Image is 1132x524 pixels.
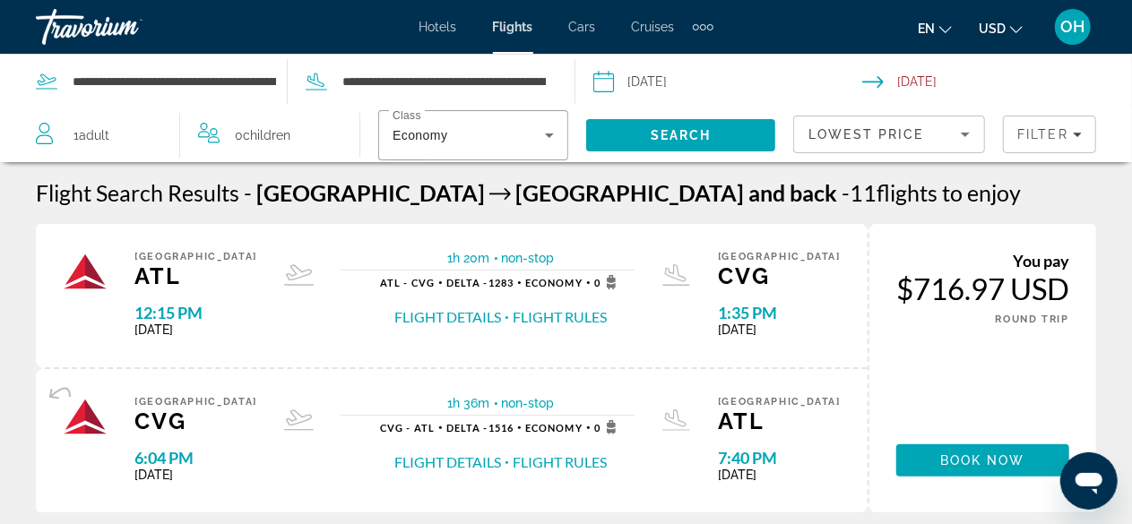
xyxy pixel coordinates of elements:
div: You pay [896,251,1069,271]
span: en [918,21,935,36]
span: Economy [393,128,447,142]
span: Delta - [446,422,488,434]
span: 1h 36m [448,396,490,410]
div: $716.97 USD [896,271,1069,306]
span: [GEOGRAPHIC_DATA] [134,396,257,408]
button: Book now [896,444,1069,477]
span: 1283 [446,277,514,288]
span: CVG [134,408,257,434]
a: Travorium [36,4,215,50]
button: Flight Details [394,307,501,327]
a: Flights [493,20,533,34]
span: flights to enjoy [877,179,1021,206]
span: Delta - [446,277,488,288]
span: Economy [525,277,583,288]
button: Change language [918,15,952,41]
span: non-stop [502,251,555,265]
span: 7:40 PM [718,448,841,468]
mat-label: Class [393,110,421,122]
span: [GEOGRAPHIC_DATA] [515,179,744,206]
span: 0 [236,123,291,148]
a: Cars [569,20,596,34]
button: User Menu [1050,8,1096,46]
button: Search [586,119,775,151]
button: Change currency [979,15,1023,41]
span: Economy [525,422,583,434]
span: Book now [940,453,1025,468]
span: 11 [842,179,877,206]
span: Filter [1017,127,1068,142]
button: Flight Details [394,452,501,472]
span: 1h 20m [448,251,490,265]
button: Select depart date [593,55,863,108]
span: OH [1061,18,1085,36]
a: Hotels [419,20,457,34]
span: [DATE] [718,468,841,482]
span: 0 [594,420,622,434]
h1: Flight Search Results [36,179,239,206]
button: Extra navigation items [693,13,713,41]
span: USD [979,21,1006,36]
img: Airline logo [63,251,108,296]
span: ATL [718,408,841,434]
span: - [244,179,252,206]
span: Search [651,128,712,142]
span: ROUND TRIP [996,314,1070,325]
span: [GEOGRAPHIC_DATA] [134,251,257,262]
span: non-stop [502,396,555,410]
span: [DATE] [134,322,257,337]
span: and back [748,179,837,206]
iframe: Button to launch messaging window [1060,452,1118,510]
button: Travelers: 1 adult, 0 children [18,108,359,162]
span: - [842,179,850,206]
span: [GEOGRAPHIC_DATA] [718,396,841,408]
span: [DATE] [134,468,257,482]
span: ATL [134,262,257,289]
span: CVG [718,262,841,289]
span: 6:04 PM [134,448,257,468]
mat-select: Sort by [808,124,970,145]
span: [DATE] [718,322,841,337]
span: [GEOGRAPHIC_DATA] [718,251,841,262]
span: 12:15 PM [134,303,257,322]
span: ATL - CVG [380,277,435,288]
a: Cruises [632,20,675,34]
img: Airline logo [63,396,108,441]
span: Lowest Price [808,127,923,142]
span: Children [244,128,291,142]
span: CVG - ATL [380,422,435,434]
span: 1 [73,123,109,148]
button: Select return date [862,55,1132,108]
span: 1516 [446,422,514,434]
span: [GEOGRAPHIC_DATA] [256,179,485,206]
span: 0 [594,275,622,289]
button: Filters [1003,116,1096,153]
span: 1:35 PM [718,303,841,322]
button: Flight Rules [513,307,607,327]
span: Adult [79,128,109,142]
button: Flight Rules [513,452,607,472]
